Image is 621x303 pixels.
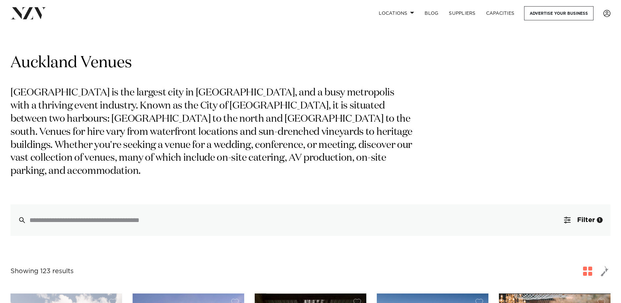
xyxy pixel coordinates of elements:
[597,217,603,223] div: 1
[524,6,594,20] a: Advertise your business
[10,87,415,178] p: [GEOGRAPHIC_DATA] is the largest city in [GEOGRAPHIC_DATA], and a busy metropolis with a thriving...
[577,217,595,223] span: Filter
[10,266,74,276] div: Showing 123 results
[10,7,46,19] img: nzv-logo.png
[419,6,444,20] a: BLOG
[481,6,520,20] a: Capacities
[444,6,481,20] a: SUPPLIERS
[10,53,611,73] h1: Auckland Venues
[374,6,419,20] a: Locations
[556,204,611,236] button: Filter1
